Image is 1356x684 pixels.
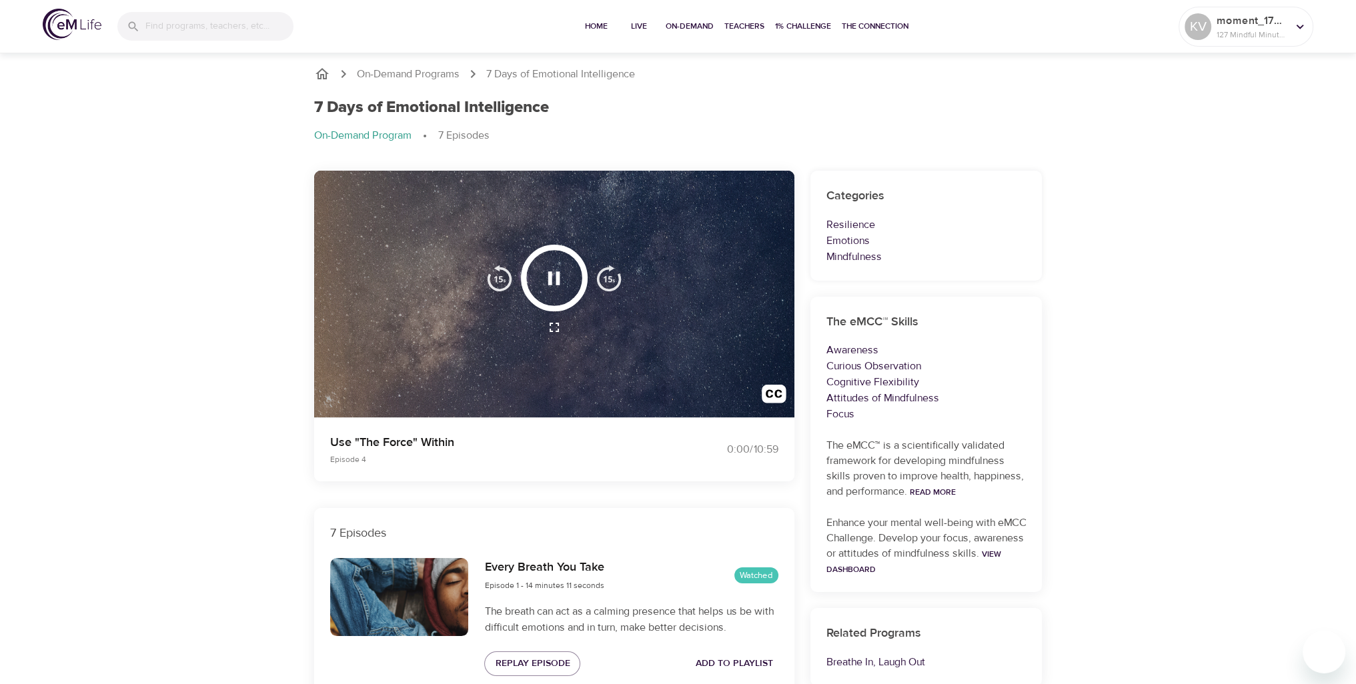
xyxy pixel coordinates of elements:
img: logo [43,9,101,40]
p: Cognitive Flexibility [826,374,1027,390]
p: Resilience [826,217,1027,233]
p: The eMCC™ is a scientifically validated framework for developing mindfulness skills proven to imp... [826,438,1027,499]
p: 127 Mindful Minutes [1217,29,1287,41]
h6: Categories [826,187,1027,206]
a: View Dashboard [826,549,1001,575]
button: Replay Episode [484,651,580,676]
span: Replay Episode [495,655,570,672]
p: Episode 4 [330,453,662,465]
p: Curious Observation [826,358,1027,374]
div: KV [1185,13,1211,40]
img: open_caption.svg [762,385,786,409]
span: 1% Challenge [775,19,831,33]
p: Focus [826,406,1027,422]
p: moment_1755283842 [1217,13,1287,29]
p: The breath can act as a calming presence that helps us be with difficult emotions and in turn, ma... [484,603,778,635]
input: Find programs, teachers, etc... [145,12,293,41]
span: Live [623,19,655,33]
h1: 7 Days of Emotional Intelligence [314,98,549,117]
p: 7 Episodes [330,524,778,542]
p: On-Demand Program [314,128,412,143]
p: Attitudes of Mindfulness [826,390,1027,406]
span: Teachers [724,19,764,33]
h6: The eMCC™ Skills [826,313,1027,332]
nav: breadcrumb [314,66,1043,82]
p: Mindfulness [826,249,1027,265]
a: Breathe In, Laugh Out [826,655,925,669]
p: Use "The Force" Within [330,433,662,451]
button: Add to Playlist [690,651,778,676]
span: On-Demand [666,19,714,33]
span: The Connection [842,19,908,33]
nav: breadcrumb [314,128,1043,144]
a: Read More [910,487,956,497]
p: 7 Episodes [438,128,490,143]
img: 15s_next.svg [596,265,622,291]
a: On-Demand Programs [357,67,460,82]
span: Home [580,19,612,33]
iframe: Button to launch messaging window [1303,631,1345,673]
div: 0:00 / 10:59 [678,442,778,457]
span: Add to Playlist [696,655,773,672]
p: 7 Days of Emotional Intelligence [486,67,635,82]
span: Episode 1 - 14 minutes 11 seconds [484,580,604,591]
p: Enhance your mental well-being with eMCC Challenge. Develop your focus, awareness or attitudes of... [826,515,1027,577]
h6: Related Programs [826,624,1027,643]
button: Transcript/Closed Captions (c) [754,377,794,417]
p: Emotions [826,233,1027,249]
p: Awareness [826,342,1027,358]
h6: Every Breath You Take [484,558,604,577]
img: 15s_prev.svg [486,265,513,291]
span: Watched [734,569,778,582]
